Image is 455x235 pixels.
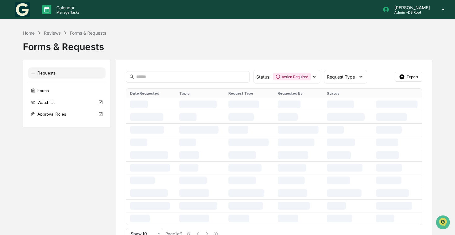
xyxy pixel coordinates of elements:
iframe: Open customer support [435,215,452,231]
p: [PERSON_NAME] [389,5,433,10]
span: Status : [256,74,271,79]
div: Approval Roles [28,109,106,120]
span: Pylon [62,153,75,158]
div: We're available if you need us! [28,53,85,58]
div: Reviews [44,30,61,36]
span: Data Lookup [12,138,39,144]
th: Requested By [274,89,323,98]
button: Start new chat [105,49,113,57]
button: Export [395,72,422,82]
div: Home [23,30,35,36]
span: • [51,84,54,89]
div: 🗄️ [45,127,50,132]
div: Forms & Requests [23,36,432,52]
span: [DATE] [55,101,67,106]
button: See all [96,67,113,75]
span: Preclearance [12,126,40,133]
div: Action Required [273,73,311,80]
img: 1746055101610-c473b297-6a78-478c-a979-82029cc54cd1 [6,47,17,58]
div: 🔎 [6,139,11,144]
img: Cece Ferraez [6,95,16,105]
a: 🖐️Preclearance [4,124,42,135]
span: Attestations [51,126,77,133]
div: 🖐️ [6,127,11,132]
img: Cece Ferraez [6,78,16,88]
p: Calendar [51,5,83,10]
a: Powered byPylon [44,153,75,158]
div: Watchlist [28,97,106,108]
div: Requests [28,67,106,79]
a: 🗄️Attestations [42,124,79,135]
div: Start new chat [28,47,102,53]
div: Past conversations [6,69,41,74]
th: Date Requested [126,89,175,98]
div: Forms & Requests [70,30,106,36]
a: 🔎Data Lookup [4,136,41,147]
th: Status [323,89,372,98]
th: Topic [175,89,225,98]
p: Manage Tasks [51,10,83,15]
img: 1751574470498-79e402a7-3db9-40a0-906f-966fe37d0ed6 [13,47,24,58]
span: [PERSON_NAME] [19,101,50,106]
div: Forms [28,85,106,96]
span: • [51,101,54,106]
p: How can we help? [6,13,113,23]
p: Admin • DB Root [389,10,433,15]
span: [DATE] [55,84,67,89]
img: logo [15,2,30,17]
th: Request Type [225,89,274,98]
span: [PERSON_NAME] [19,84,50,89]
span: Request Type [327,74,355,79]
